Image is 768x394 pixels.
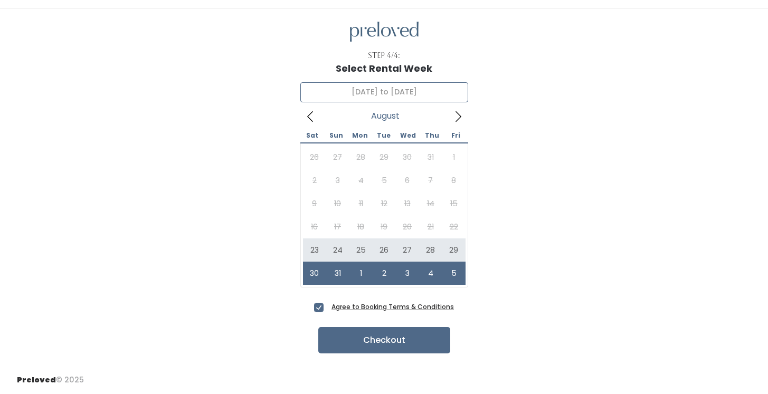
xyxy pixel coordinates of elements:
[373,238,396,262] span: August 26, 2025
[373,262,396,285] span: September 2, 2025
[349,238,373,262] span: August 25, 2025
[303,238,326,262] span: August 23, 2025
[396,132,420,139] span: Wed
[318,327,450,353] button: Checkout
[326,238,349,262] span: August 24, 2025
[350,22,419,42] img: preloved logo
[300,82,468,102] input: Select week
[17,366,84,386] div: © 2025
[396,262,419,285] span: September 3, 2025
[420,132,444,139] span: Thu
[300,132,324,139] span: Sat
[331,302,454,311] a: Agree to Booking Terms & Conditions
[17,374,56,385] span: Preloved
[372,132,396,139] span: Tue
[396,238,419,262] span: August 27, 2025
[442,238,466,262] span: August 29, 2025
[442,262,466,285] span: September 5, 2025
[371,114,400,118] span: August
[326,262,349,285] span: August 31, 2025
[444,132,468,139] span: Fri
[303,262,326,285] span: August 30, 2025
[349,262,373,285] span: September 1, 2025
[324,132,348,139] span: Sun
[419,262,442,285] span: September 4, 2025
[336,63,432,74] h1: Select Rental Week
[368,50,400,61] div: Step 4/4:
[348,132,372,139] span: Mon
[419,238,442,262] span: August 28, 2025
